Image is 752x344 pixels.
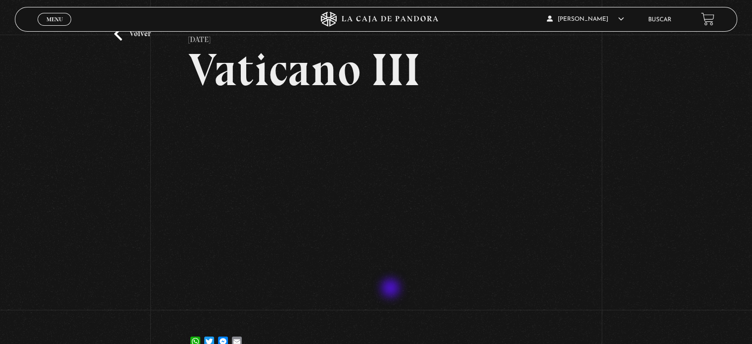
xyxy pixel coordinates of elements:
[547,16,624,22] span: [PERSON_NAME]
[43,25,66,32] span: Cerrar
[188,47,564,93] h2: Vaticano III
[701,12,714,26] a: View your shopping cart
[114,27,151,41] a: Volver
[46,16,63,22] span: Menu
[648,17,671,23] a: Buscar
[188,27,210,47] p: [DATE]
